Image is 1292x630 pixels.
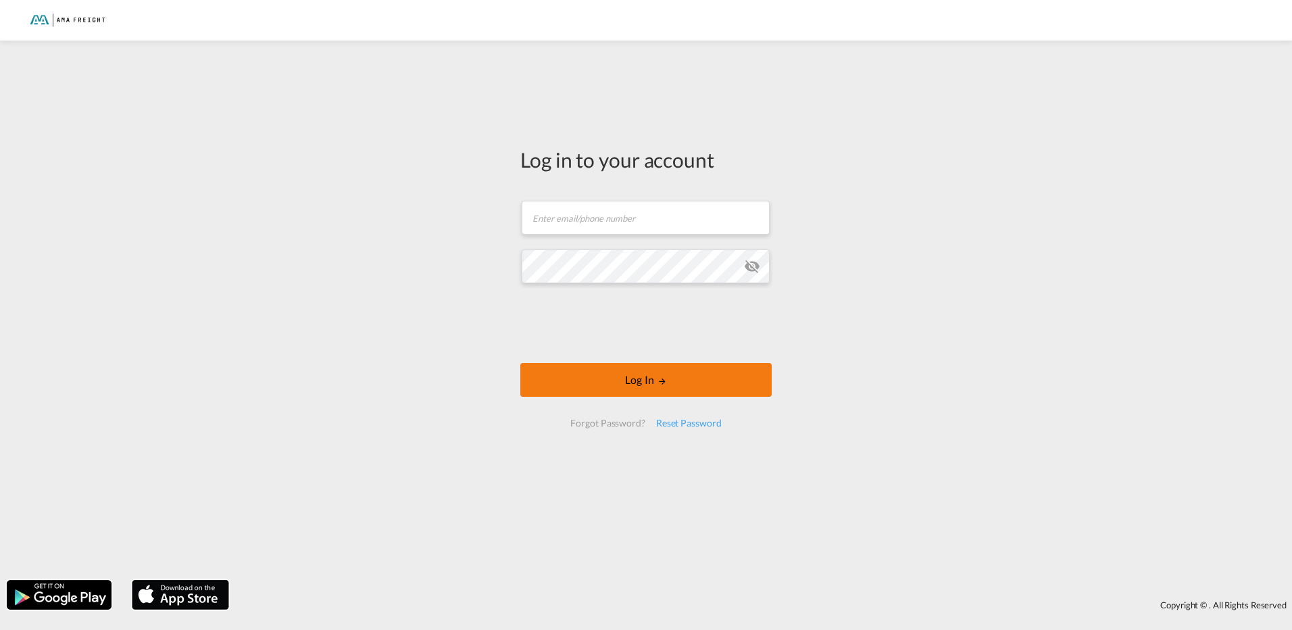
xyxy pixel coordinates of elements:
[651,411,727,435] div: Reset Password
[565,411,650,435] div: Forgot Password?
[130,579,230,611] img: apple.png
[20,5,111,36] img: f843cad07f0a11efa29f0335918cc2fb.png
[522,201,770,235] input: Enter email/phone number
[520,363,772,397] button: LOGIN
[520,145,772,174] div: Log in to your account
[543,297,749,349] iframe: reCAPTCHA
[5,579,113,611] img: google.png
[744,258,760,274] md-icon: icon-eye-off
[236,593,1292,616] div: Copyright © . All Rights Reserved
